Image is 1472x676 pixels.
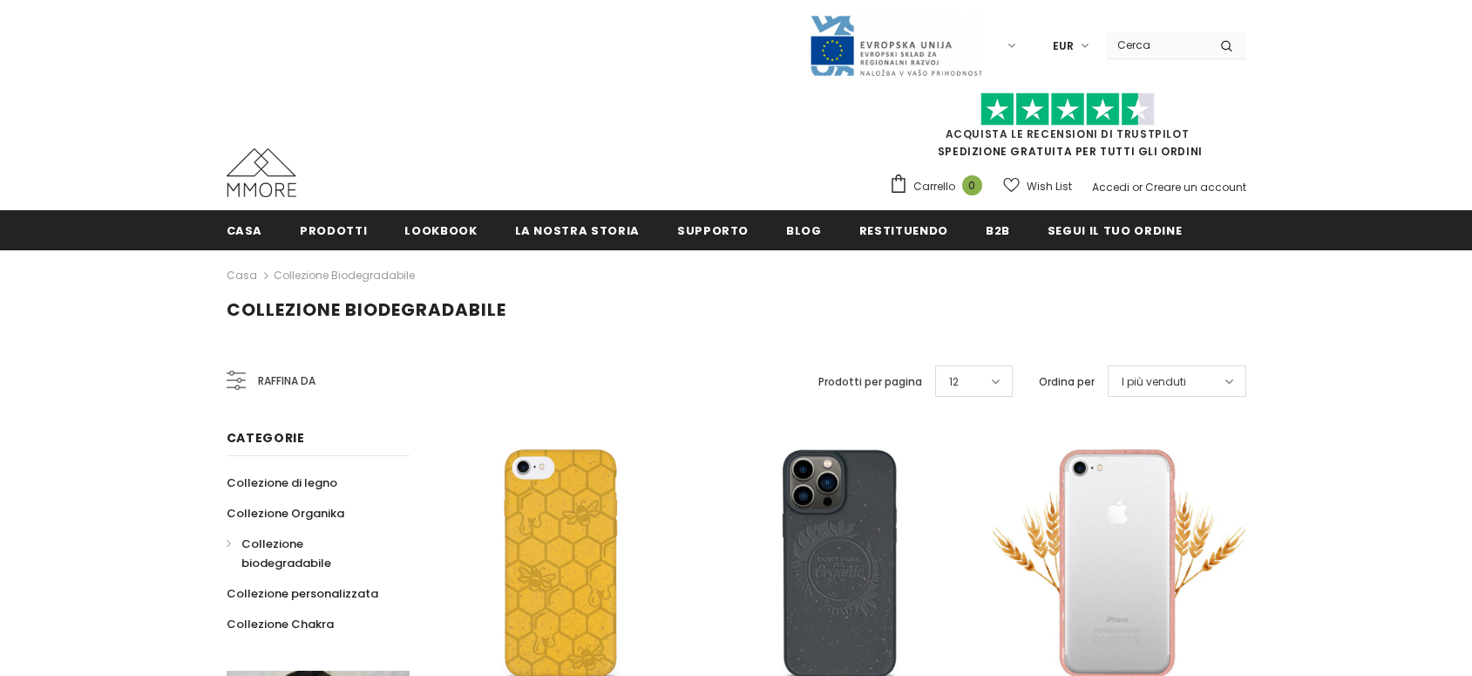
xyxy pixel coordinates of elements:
img: Fidati di Pilot Stars [980,92,1155,126]
span: EUR [1053,38,1074,55]
a: Lookbook [404,210,477,249]
a: Javni Razpis [809,38,983,52]
span: SPEDIZIONE GRATUITA PER TUTTI GLI ORDINI [889,100,1246,159]
a: Collezione biodegradabile [227,529,390,578]
span: 0 [962,175,982,195]
span: Collezione Organika [227,505,344,522]
span: Casa [227,222,263,239]
a: Restituendo [859,210,948,249]
span: Prodotti [300,222,367,239]
a: Prodotti [300,210,367,249]
span: Collezione biodegradabile [227,297,506,322]
a: Collezione Chakra [227,609,334,639]
a: Acquista le recensioni di TrustPilot [946,126,1190,141]
span: Collezione biodegradabile [241,536,331,571]
span: I più venduti [1122,373,1186,391]
a: Collezione di legno [227,468,337,498]
span: Lookbook [404,222,477,239]
span: Collezione di legno [227,475,337,491]
span: La nostra storia [515,222,640,239]
input: Search Site [1107,32,1207,58]
a: Blog [786,210,822,249]
a: Collezione personalizzata [227,578,378,609]
a: Casa [227,210,263,249]
img: Javni Razpis [809,14,983,78]
img: Casi MMORE [227,148,296,197]
span: Wish List [1027,178,1072,195]
a: Wish List [1003,171,1072,201]
a: Segui il tuo ordine [1048,210,1182,249]
label: Ordina per [1039,373,1095,391]
span: Collezione personalizzata [227,585,378,602]
a: Collezione biodegradabile [274,268,415,283]
span: Blog [786,222,822,239]
span: B2B [986,222,1010,239]
a: Collezione Organika [227,498,344,529]
a: Casa [227,265,257,286]
a: La nostra storia [515,210,640,249]
span: Segui il tuo ordine [1048,222,1182,239]
a: Carrello 0 [889,174,991,200]
a: supporto [677,210,749,249]
label: Prodotti per pagina [818,373,922,391]
span: Restituendo [859,222,948,239]
span: Carrello [913,178,955,195]
span: or [1132,180,1143,195]
span: Collezione Chakra [227,616,334,632]
span: supporto [677,222,749,239]
span: 12 [949,373,959,391]
span: Categorie [227,429,305,447]
a: B2B [986,210,1010,249]
a: Accedi [1092,180,1129,195]
span: Raffina da [258,372,315,391]
a: Creare un account [1145,180,1246,195]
